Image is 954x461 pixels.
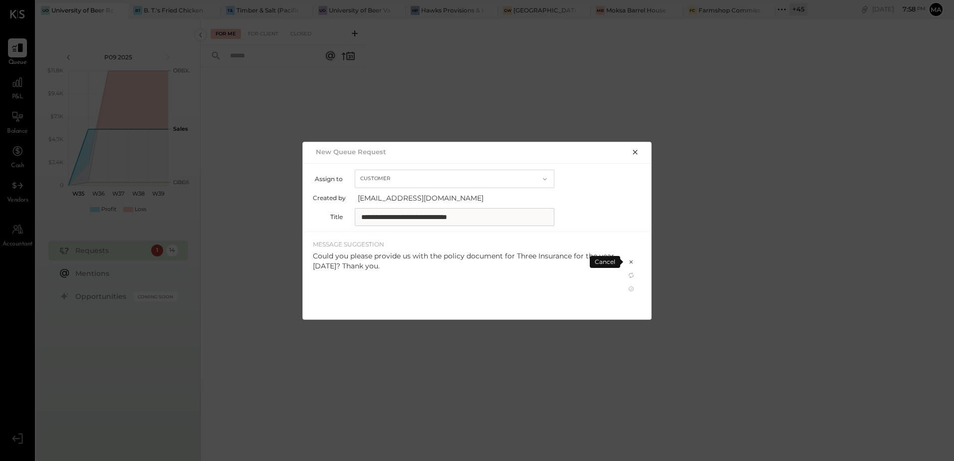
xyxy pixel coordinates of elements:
[316,148,386,156] h2: New Queue Request
[313,194,346,202] label: Created by
[355,170,554,188] button: Customer
[358,193,557,203] span: [EMAIL_ADDRESS][DOMAIN_NAME]
[313,175,343,183] label: Assign to
[313,240,615,248] div: MESSAGE SUGGESTION
[590,256,620,268] div: Cancel
[313,213,343,221] label: Title
[313,251,615,271] div: Could you please provide us with the policy document for Three Insurance for the year [DATE]? Tha...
